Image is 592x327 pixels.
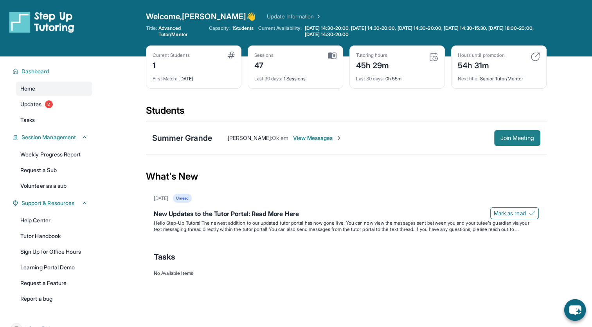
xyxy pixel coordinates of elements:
[153,71,235,82] div: [DATE]
[336,135,342,141] img: Chevron-Right
[16,163,92,177] a: Request a Sub
[146,159,547,194] div: What's New
[45,100,53,108] span: 2
[303,25,547,38] a: [DATE] 14:30-20:00, [DATE] 14:30-20:00, [DATE] 14:30-20:00, [DATE] 14:30-15:30, [DATE] 18:00-20:0...
[158,25,204,38] span: Advanced Tutor/Mentor
[20,100,42,108] span: Updates
[429,52,438,62] img: card
[16,213,92,227] a: Help Center
[305,25,545,38] span: [DATE] 14:30-20:00, [DATE] 14:30-20:00, [DATE] 14:30-20:00, [DATE] 14:30-15:30, [DATE] 18:00-20:0...
[531,52,540,62] img: card
[16,276,92,290] a: Request a Feature
[154,195,168,202] div: [DATE]
[146,25,157,38] span: Title:
[458,58,505,71] div: 54h 31m
[494,209,526,217] span: Mark as read
[254,71,336,82] div: 1 Sessions
[356,76,384,82] span: Last 30 days :
[154,251,175,262] span: Tasks
[20,116,35,124] span: Tasks
[254,58,274,71] div: 47
[16,82,92,96] a: Home
[254,52,274,58] div: Sessions
[16,229,92,243] a: Tutor Handbook
[16,179,92,193] a: Volunteer as a sub
[22,133,76,141] span: Session Management
[356,71,438,82] div: 0h 55m
[328,52,336,59] img: card
[267,13,322,20] a: Update Information
[16,147,92,162] a: Weekly Progress Report
[458,76,479,82] span: Next title :
[232,25,254,31] span: 1 Students
[22,199,74,207] span: Support & Resources
[209,25,230,31] span: Capacity:
[18,133,88,141] button: Session Management
[293,134,342,142] span: View Messages
[16,113,92,127] a: Tasks
[20,85,35,93] span: Home
[258,25,301,38] span: Current Availability:
[153,52,190,58] div: Current Students
[154,220,539,233] p: Hello Step-Up Tutors! The newest addition to our updated tutor portal has now gone live. You can ...
[154,270,539,276] div: No Available Items
[564,299,586,321] button: chat-button
[529,210,535,216] img: Mark as read
[9,11,74,33] img: logo
[500,136,534,140] span: Join Meeting
[22,67,49,75] span: Dashboard
[152,133,212,144] div: Summer Grande
[16,292,92,306] a: Report a bug
[18,199,88,207] button: Support & Resources
[154,209,539,220] div: New Updates to the Tutor Portal: Read More Here
[173,194,192,203] div: Unread
[146,104,547,122] div: Students
[314,13,322,20] img: Chevron Right
[16,97,92,111] a: Updates2
[272,134,288,141] span: Ok em
[458,52,505,58] div: Hours until promotion
[356,52,389,58] div: Tutoring hours
[228,134,272,141] span: [PERSON_NAME] :
[18,67,88,75] button: Dashboard
[490,207,539,219] button: Mark as read
[146,11,256,22] span: Welcome, [PERSON_NAME] 👋
[228,52,235,58] img: card
[153,58,190,71] div: 1
[254,76,283,82] span: Last 30 days :
[494,130,540,146] button: Join Meeting
[356,58,389,71] div: 45h 29m
[153,76,178,82] span: First Match :
[458,71,540,82] div: Senior Tutor/Mentor
[16,260,92,274] a: Learning Portal Demo
[16,245,92,259] a: Sign Up for Office Hours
